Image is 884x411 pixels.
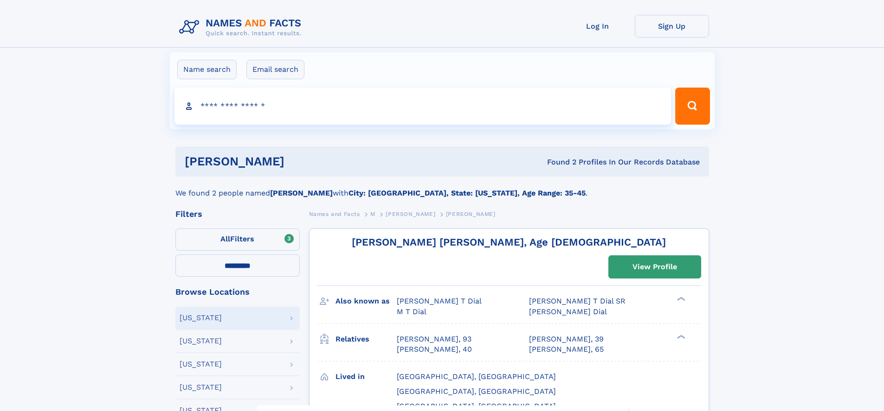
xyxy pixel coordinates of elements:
[675,296,686,302] div: ❯
[397,402,556,411] span: [GEOGRAPHIC_DATA], [GEOGRAPHIC_DATA]
[336,293,397,309] h3: Also known as
[175,288,300,296] div: Browse Locations
[348,189,586,197] b: City: [GEOGRAPHIC_DATA], State: [US_STATE], Age Range: 35-45
[336,331,397,347] h3: Relatives
[175,15,309,40] img: Logo Names and Facts
[397,297,482,305] span: [PERSON_NAME] T Dial
[174,88,671,125] input: search input
[397,334,471,344] a: [PERSON_NAME], 93
[397,372,556,381] span: [GEOGRAPHIC_DATA], [GEOGRAPHIC_DATA]
[529,307,607,316] span: [PERSON_NAME] Dial
[180,337,222,345] div: [US_STATE]
[336,369,397,385] h3: Lived in
[220,234,230,243] span: All
[397,307,426,316] span: M T Dial
[675,334,686,340] div: ❯
[370,211,375,217] span: M
[180,384,222,391] div: [US_STATE]
[175,177,709,199] div: We found 2 people named with .
[180,360,222,368] div: [US_STATE]
[397,387,556,396] span: [GEOGRAPHIC_DATA], [GEOGRAPHIC_DATA]
[386,211,435,217] span: [PERSON_NAME]
[561,15,635,38] a: Log In
[352,236,666,248] a: [PERSON_NAME] [PERSON_NAME], Age [DEMOGRAPHIC_DATA]
[175,210,300,218] div: Filters
[529,334,604,344] a: [PERSON_NAME], 39
[386,208,435,220] a: [PERSON_NAME]
[675,88,710,125] button: Search Button
[246,60,304,79] label: Email search
[370,208,375,220] a: M
[529,297,626,305] span: [PERSON_NAME] T Dial SR
[416,157,700,167] div: Found 2 Profiles In Our Records Database
[180,314,222,322] div: [US_STATE]
[609,256,701,278] a: View Profile
[635,15,709,38] a: Sign Up
[177,60,237,79] label: Name search
[632,256,677,278] div: View Profile
[529,344,604,354] a: [PERSON_NAME], 65
[270,189,333,197] b: [PERSON_NAME]
[446,211,496,217] span: [PERSON_NAME]
[185,156,416,167] h1: [PERSON_NAME]
[309,208,360,220] a: Names and Facts
[175,228,300,251] label: Filters
[397,344,472,354] a: [PERSON_NAME], 40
